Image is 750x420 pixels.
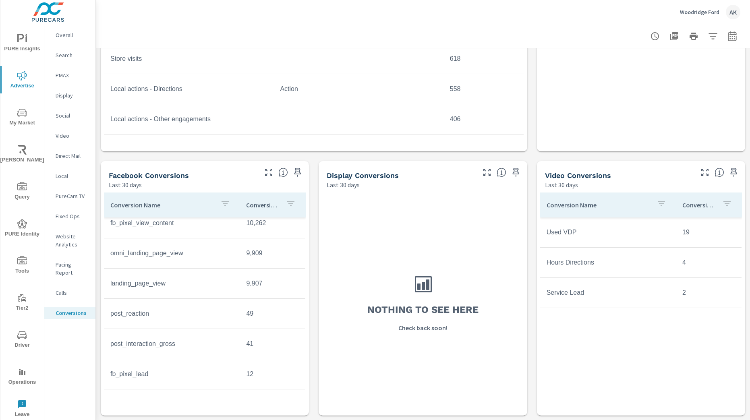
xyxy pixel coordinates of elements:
[44,130,95,142] div: Video
[727,166,740,179] span: Save this to your personalized report
[540,222,676,242] td: Used VDP
[676,222,742,242] td: 19
[44,110,95,122] div: Social
[3,108,41,128] span: My Market
[56,112,89,120] p: Social
[540,252,676,273] td: Hours Directions
[3,330,41,350] span: Driver
[726,5,740,19] div: AK
[398,323,448,333] p: Check back soon!
[278,168,288,177] span: Conversions reported by Facebook.
[686,28,702,44] button: Print Report
[666,28,682,44] button: "Export Report to PDF"
[3,219,41,239] span: PURE Identity
[676,283,742,303] td: 2
[3,367,41,387] span: Operations
[44,210,95,222] div: Fixed Ops
[104,49,273,69] td: Store visits
[56,31,89,39] p: Overall
[44,69,95,81] div: PMAX
[56,212,89,220] p: Fixed Ops
[3,145,41,165] span: [PERSON_NAME]
[547,201,650,209] p: Conversion Name
[44,287,95,299] div: Calls
[240,334,305,354] td: 41
[104,109,273,129] td: Local actions - Other engagements
[104,364,240,384] td: fb_pixel_lead
[705,28,721,44] button: Apply Filters
[698,166,711,179] button: Make Fullscreen
[682,201,716,209] p: Conversions
[56,71,89,79] p: PMAX
[291,166,304,179] span: Save this to your personalized report
[240,273,305,294] td: 9,907
[443,79,524,99] td: 558
[3,34,41,54] span: PURE Insights
[44,49,95,61] div: Search
[240,213,305,233] td: 10,262
[273,79,443,99] td: Action
[240,243,305,263] td: 9,909
[540,283,676,303] td: Service Lead
[110,201,214,209] p: Conversion Name
[724,28,740,44] button: Select Date Range
[240,364,305,384] td: 12
[715,168,724,177] span: Video Conversions include Actions, Leads and Unmapped Conversions pulled from Video Ads.
[262,166,275,179] button: Make Fullscreen
[680,8,719,16] p: Woodridge Ford
[481,166,493,179] button: Make Fullscreen
[3,182,41,202] span: Query
[443,49,524,69] td: 618
[443,109,524,129] td: 406
[327,180,360,190] p: Last 30 days
[56,152,89,160] p: Direct Mail
[676,252,742,273] td: 4
[56,261,89,277] p: Pacing Report
[246,201,280,209] p: Conversions
[56,192,89,200] p: PureCars TV
[104,79,273,99] td: Local actions - Directions
[56,289,89,297] p: Calls
[104,243,240,263] td: omni_landing_page_view
[3,293,41,313] span: Tier2
[109,171,189,180] h5: Facebook Conversions
[44,170,95,182] div: Local
[109,180,142,190] p: Last 30 days
[44,29,95,41] div: Overall
[104,394,240,414] td: fb_pixel_search
[545,180,578,190] p: Last 30 days
[327,171,399,180] h5: Display Conversions
[3,256,41,276] span: Tools
[104,273,240,294] td: landing_page_view
[510,166,522,179] span: Save this to your personalized report
[240,394,305,414] td: 4
[104,304,240,324] td: post_reaction
[367,303,479,317] h3: Nothing to see here
[44,259,95,279] div: Pacing Report
[44,150,95,162] div: Direct Mail
[44,190,95,202] div: PureCars TV
[44,307,95,319] div: Conversions
[545,171,611,180] h5: Video Conversions
[56,309,89,317] p: Conversions
[56,232,89,248] p: Website Analytics
[240,304,305,324] td: 49
[56,172,89,180] p: Local
[44,230,95,250] div: Website Analytics
[56,132,89,140] p: Video
[44,89,95,101] div: Display
[104,213,240,233] td: fb_pixel_view_content
[3,71,41,91] span: Advertise
[104,334,240,354] td: post_interaction_gross
[497,168,506,177] span: Display Conversions include Actions, Leads and Unmapped Conversions
[56,51,89,59] p: Search
[56,91,89,99] p: Display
